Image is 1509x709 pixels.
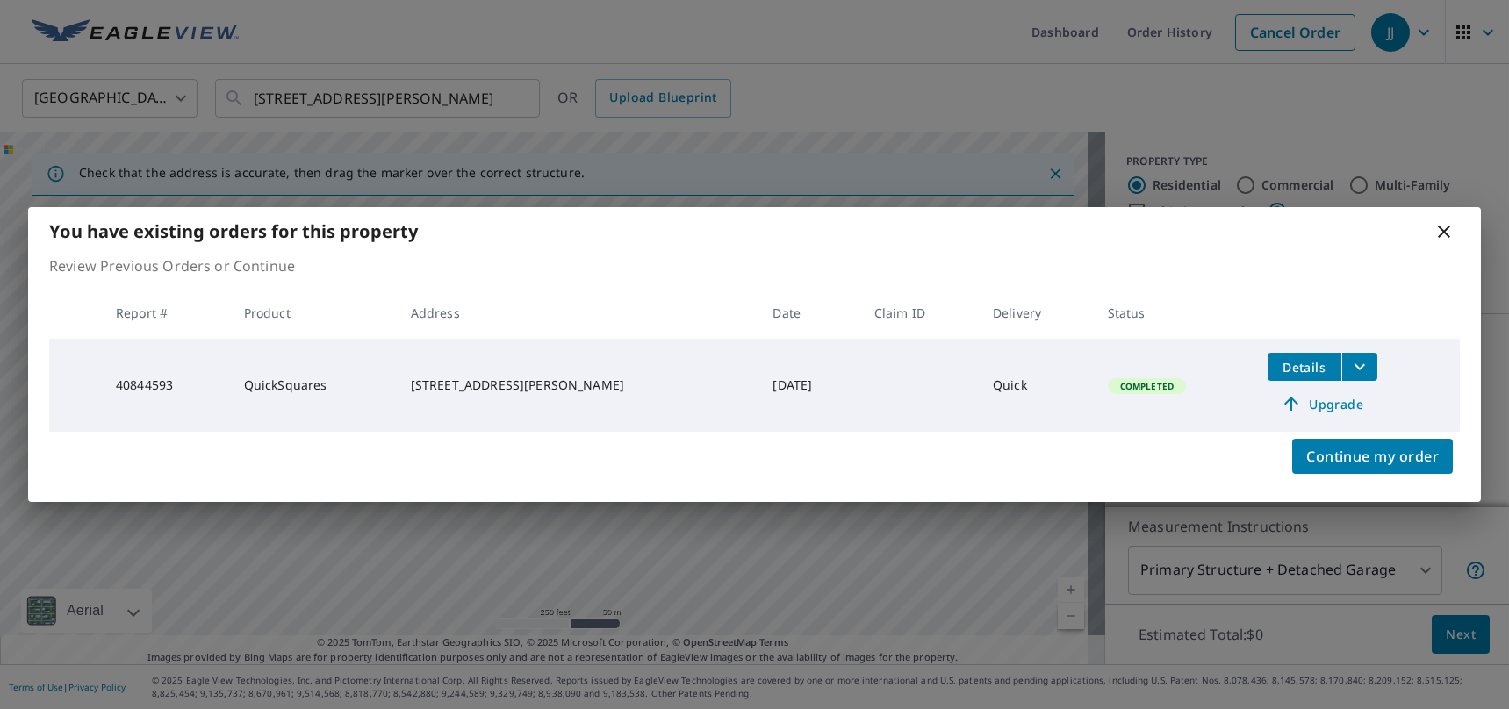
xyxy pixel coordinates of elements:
th: Claim ID [860,287,979,339]
button: Continue my order [1292,439,1453,474]
td: Quick [979,339,1094,432]
div: [STREET_ADDRESS][PERSON_NAME] [411,376,745,394]
th: Date [758,287,859,339]
p: Review Previous Orders or Continue [49,255,1460,276]
th: Report # [102,287,230,339]
td: QuickSquares [230,339,397,432]
th: Status [1094,287,1254,339]
td: 40844593 [102,339,230,432]
span: Completed [1110,380,1184,392]
span: Details [1278,359,1331,376]
a: Upgrade [1268,390,1377,418]
th: Product [230,287,397,339]
button: filesDropdownBtn-40844593 [1341,353,1377,381]
span: Continue my order [1306,444,1439,469]
span: Upgrade [1278,393,1367,414]
b: You have existing orders for this property [49,219,418,243]
th: Delivery [979,287,1094,339]
th: Address [397,287,759,339]
td: [DATE] [758,339,859,432]
button: detailsBtn-40844593 [1268,353,1341,381]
